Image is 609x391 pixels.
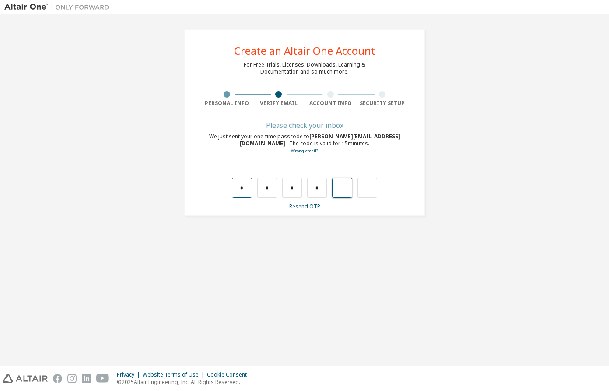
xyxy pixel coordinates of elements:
div: Create an Altair One Account [234,46,375,56]
div: Account Info [304,100,357,107]
div: Verify Email [253,100,305,107]
img: Altair One [4,3,114,11]
a: Resend OTP [289,203,320,210]
img: instagram.svg [67,374,77,383]
img: altair_logo.svg [3,374,48,383]
img: facebook.svg [53,374,62,383]
div: We just sent your one-time passcode to . The code is valid for 15 minutes. [201,133,408,155]
img: youtube.svg [96,374,109,383]
div: Website Terms of Use [143,371,207,378]
img: linkedin.svg [82,374,91,383]
div: Security Setup [357,100,409,107]
span: [PERSON_NAME][EMAIL_ADDRESS][DOMAIN_NAME] [240,133,400,147]
div: Privacy [117,371,143,378]
div: For Free Trials, Licenses, Downloads, Learning & Documentation and so much more. [244,61,365,75]
a: Go back to the registration form [291,148,318,154]
div: Personal Info [201,100,253,107]
p: © 2025 Altair Engineering, Inc. All Rights Reserved. [117,378,252,386]
div: Cookie Consent [207,371,252,378]
div: Please check your inbox [201,123,408,128]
